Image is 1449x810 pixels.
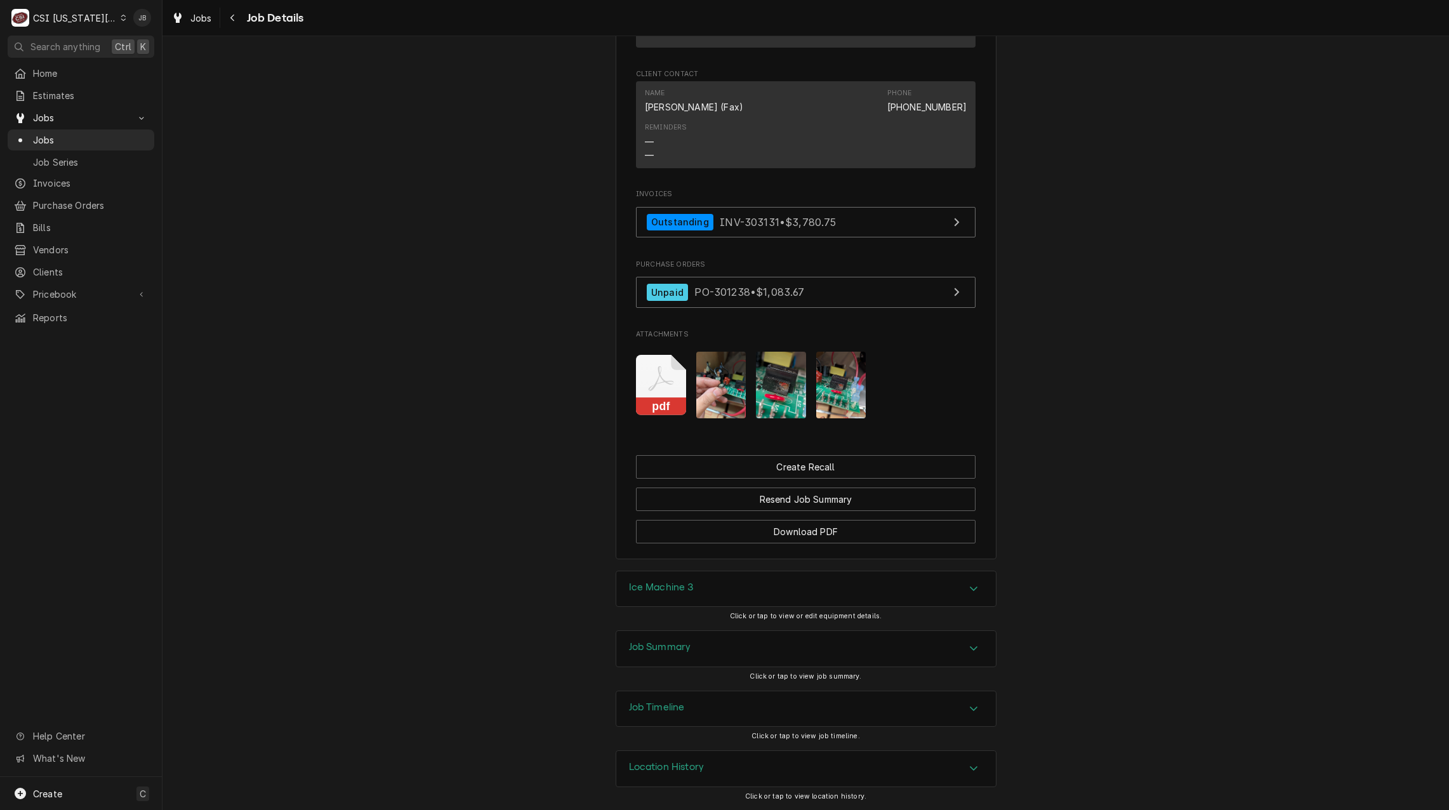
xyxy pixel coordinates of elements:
a: Go to Jobs [8,107,154,128]
button: Navigate back [223,8,243,28]
button: Accordion Details Expand Trigger [616,691,996,727]
div: Accordion Header [616,691,996,727]
div: Name [645,88,743,114]
div: Joshua Bennett's Avatar [133,9,151,27]
div: Reminders [645,123,687,161]
h3: Ice Machine 3 [629,581,694,594]
button: Resend Job Summary [636,488,976,511]
div: Name [645,88,665,98]
a: Reports [8,307,154,328]
span: C [140,787,146,800]
div: Attachments [636,329,976,428]
a: Jobs [8,129,154,150]
a: Jobs [166,8,217,29]
a: Purchase Orders [8,195,154,216]
div: Unpaid [647,284,688,301]
span: Jobs [33,111,129,124]
button: Search anythingCtrlK [8,36,154,58]
span: Bills [33,221,148,234]
div: Accordion Header [616,631,996,667]
a: Vendors [8,239,154,260]
a: View Purchase Order [636,277,976,308]
span: K [140,40,146,53]
div: Client Contact List [636,81,976,174]
span: Click or tap to view job summary. [750,672,861,681]
a: [PHONE_NUMBER] [887,102,967,112]
span: Create [33,788,62,799]
div: Outstanding [647,214,713,231]
span: Attachments [636,342,976,428]
span: Job Series [33,156,148,169]
span: Jobs [190,11,212,25]
div: Job Timeline [616,691,996,727]
div: CSI Kansas City's Avatar [11,9,29,27]
span: Clients [33,265,148,279]
a: Invoices [8,173,154,194]
span: Home [33,67,148,80]
div: Invoices [636,189,976,244]
span: Reports [33,311,148,324]
div: Phone [887,88,967,114]
a: Go to Pricebook [8,284,154,305]
button: Download PDF [636,520,976,543]
div: Button Group Row [636,455,976,479]
span: Click or tap to view location history. [745,792,866,800]
div: Contact [636,81,976,168]
span: Pricebook [33,288,129,301]
span: Invoices [33,176,148,190]
h3: Job Timeline [629,701,685,714]
button: Create Recall [636,455,976,479]
div: Phone [887,88,912,98]
span: INV-303131 • $3,780.75 [720,215,836,228]
div: — [645,149,654,162]
div: Client Contact [636,69,976,174]
span: Jobs [33,133,148,147]
span: PO-301238 • $1,083.67 [694,286,804,298]
span: Invoices [636,189,976,199]
a: Estimates [8,85,154,106]
img: lw8U8Yy2RCmFdzJoTeTr [696,352,746,418]
div: Button Group Row [636,479,976,511]
a: View Invoice [636,207,976,238]
div: Job Summary [616,630,996,667]
div: Accordion Header [616,751,996,787]
span: Estimates [33,89,148,102]
button: Accordion Details Expand Trigger [616,631,996,667]
a: Job Series [8,152,154,173]
span: Help Center [33,729,147,743]
span: Purchase Orders [636,260,976,270]
div: [PERSON_NAME] (Fax) [645,100,743,114]
span: Vendors [33,243,148,256]
span: What's New [33,752,147,765]
div: — [645,135,654,149]
span: Ctrl [115,40,131,53]
a: Go to Help Center [8,726,154,747]
a: Clients [8,262,154,282]
img: wH3Ky4Q1RJ2QBdTsvliP [816,352,866,418]
button: Accordion Details Expand Trigger [616,571,996,607]
div: Ice Machine 3 [616,571,996,607]
div: Button Group Row [636,511,976,543]
span: Click or tap to view or edit equipment details. [730,612,882,620]
img: H5c1aBrtTgqZNjz49mHY [756,352,806,418]
div: C [11,9,29,27]
div: CSI [US_STATE][GEOGRAPHIC_DATA] [33,11,117,25]
span: Click or tap to view job timeline. [751,732,859,740]
div: Button Group [636,455,976,543]
span: Job Details [243,10,304,27]
div: Location History [616,750,996,787]
a: Go to What's New [8,748,154,769]
span: Purchase Orders [33,199,148,212]
h3: Location History [629,761,705,773]
button: Accordion Details Expand Trigger [616,751,996,787]
span: Search anything [30,40,100,53]
span: Client Contact [636,69,976,79]
a: Bills [8,217,154,238]
div: Purchase Orders [636,260,976,314]
div: Accordion Header [616,571,996,607]
h3: Job Summary [629,641,691,653]
button: pdf [636,352,686,418]
div: JB [133,9,151,27]
a: Home [8,63,154,84]
span: Attachments [636,329,976,340]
